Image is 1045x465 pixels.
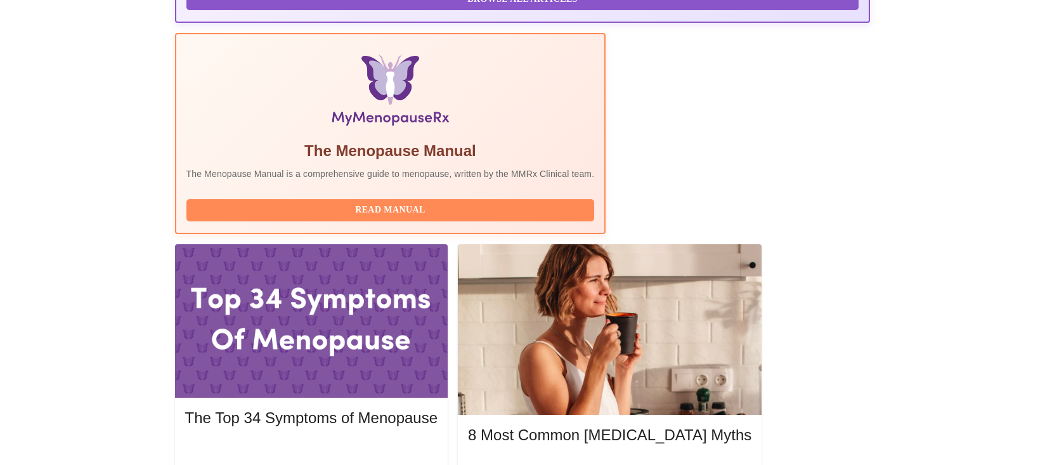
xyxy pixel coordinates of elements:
img: Menopause Manual [251,55,529,131]
span: Read Manual [199,202,582,218]
p: The Menopause Manual is a comprehensive guide to menopause, written by the MMRx Clinical team. [186,167,595,180]
button: Read More [185,440,438,462]
button: Read Manual [186,199,595,221]
h5: The Menopause Manual [186,141,595,161]
h5: The Top 34 Symptoms of Menopause [185,408,438,428]
a: Read More [185,444,441,455]
h5: 8 Most Common [MEDICAL_DATA] Myths [468,425,751,445]
span: Read More [198,443,425,459]
a: Read Manual [186,204,598,214]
